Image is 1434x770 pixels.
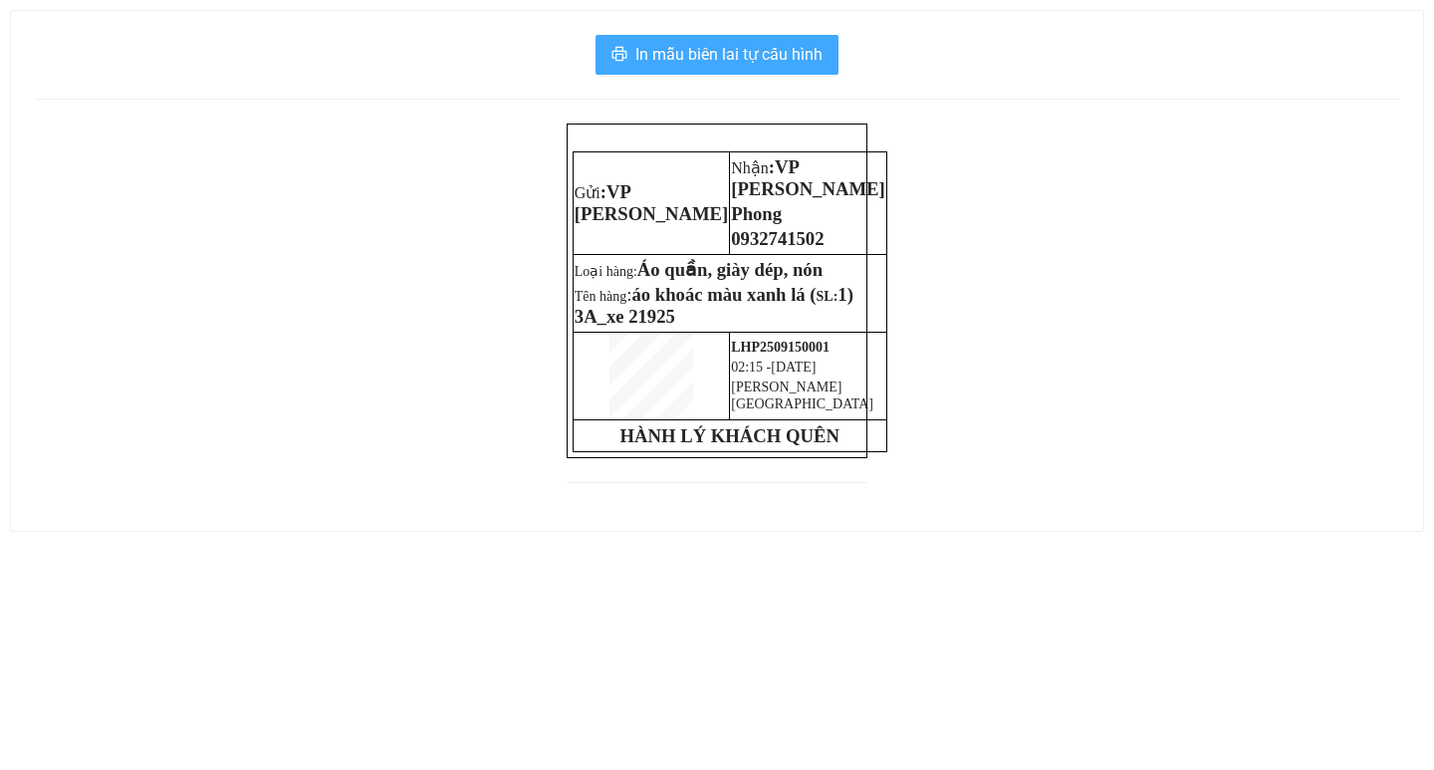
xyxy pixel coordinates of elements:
span: Gửi [575,184,600,201]
span: Nhận [731,159,769,176]
span: : [575,181,728,224]
span: VP [PERSON_NAME] [731,156,884,199]
span: 1) [837,284,853,305]
span: printer [611,46,627,65]
span: Phong [731,203,782,224]
strong: HÀNH LÝ KHÁCH QUÊN [620,425,839,446]
button: printerIn mẫu biên lai tự cấu hình [596,35,838,75]
span: : [626,284,816,305]
span: [DATE] [771,360,816,375]
span: In mẫu biên lai tự cấu hình [635,42,823,67]
span: Tên hàng [575,289,817,304]
span: 3A_xe 21925 [575,306,675,327]
span: 0932741502 [731,228,824,249]
span: áo khoác màu xanh lá ( [631,284,816,305]
span: : [731,156,884,199]
span: Áo quần, giày dép, nón [637,259,823,280]
span: [PERSON_NAME][GEOGRAPHIC_DATA] [731,380,873,411]
span: VP [PERSON_NAME] [575,181,728,224]
span: SL: [817,289,838,304]
span: Loại hàng: [575,264,823,279]
span: 02:15 - [731,360,771,375]
span: LHP2509150001 [731,340,830,355]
